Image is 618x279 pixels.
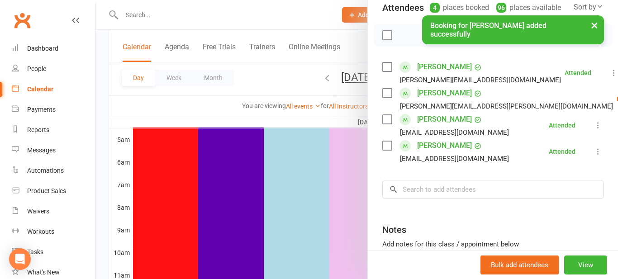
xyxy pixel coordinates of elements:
div: Payments [27,106,56,113]
div: Tasks [27,248,43,255]
a: Dashboard [12,38,95,59]
a: Payments [12,99,95,120]
div: People [27,65,46,72]
a: Clubworx [11,9,33,32]
button: × [586,15,603,35]
div: places booked [430,1,489,14]
div: Attendees [382,1,424,14]
div: Notes [382,223,406,236]
a: Waivers [12,201,95,222]
button: View [564,255,607,274]
a: [PERSON_NAME] [417,112,472,127]
div: Messages [27,147,56,154]
div: Booking for [PERSON_NAME] added successfully [422,15,604,44]
div: Waivers [27,208,49,215]
div: Attended [565,70,591,76]
div: Attended [549,148,575,155]
a: Automations [12,161,95,181]
div: Sort by [574,1,604,13]
div: [PERSON_NAME][EMAIL_ADDRESS][DOMAIN_NAME] [400,74,561,86]
a: Workouts [12,222,95,242]
div: Automations [27,167,64,174]
a: People [12,59,95,79]
input: Search to add attendees [382,180,604,199]
div: Dashboard [27,45,58,52]
a: [PERSON_NAME] [417,86,472,100]
div: Workouts [27,228,54,235]
div: 4 [430,3,440,13]
a: [PERSON_NAME] [417,60,472,74]
div: [EMAIL_ADDRESS][DOMAIN_NAME] [400,127,509,138]
div: Product Sales [27,187,66,194]
div: places available [496,1,561,14]
div: What's New [27,269,60,276]
div: [PERSON_NAME][EMAIL_ADDRESS][PERSON_NAME][DOMAIN_NAME] [400,100,613,112]
div: Add notes for this class / appointment below [382,239,604,250]
div: Calendar [27,85,53,93]
a: [PERSON_NAME] [417,138,472,153]
div: [EMAIL_ADDRESS][DOMAIN_NAME] [400,153,509,165]
div: Open Intercom Messenger [9,248,31,270]
button: Bulk add attendees [480,255,559,274]
div: 96 [496,3,506,13]
a: Tasks [12,242,95,262]
div: Reports [27,126,49,133]
a: Product Sales [12,181,95,201]
a: Reports [12,120,95,140]
div: Attended [549,122,575,128]
a: Messages [12,140,95,161]
a: Calendar [12,79,95,99]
